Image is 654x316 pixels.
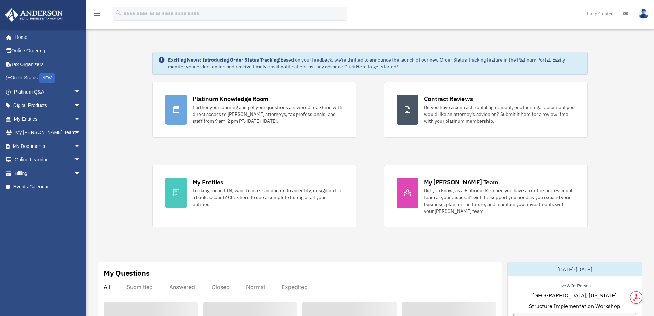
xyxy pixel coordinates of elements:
img: Anderson Advisors Platinum Portal [3,8,65,22]
a: Platinum Knowledge Room Further your learning and get your questions answered real-time with dire... [152,82,356,138]
a: Tax Organizers [5,57,91,71]
a: Online Learningarrow_drop_down [5,153,91,167]
a: Online Ordering [5,44,91,58]
span: arrow_drop_down [74,112,88,126]
div: [DATE]-[DATE] [508,262,642,276]
div: My [PERSON_NAME] Team [424,178,498,186]
a: Billingarrow_drop_down [5,166,91,180]
img: User Pic [639,9,649,19]
span: arrow_drop_down [74,85,88,99]
a: My [PERSON_NAME] Team Did you know, as a Platinum Member, you have an entire professional team at... [384,165,588,227]
div: Live & In-Person [553,282,596,289]
a: menu [93,12,101,18]
span: arrow_drop_down [74,99,88,113]
a: Platinum Q&Aarrow_drop_down [5,85,91,99]
i: search [115,9,122,17]
a: My Entitiesarrow_drop_down [5,112,91,126]
div: Answered [169,284,195,291]
div: Platinum Knowledge Room [193,95,269,103]
div: My Questions [104,268,150,278]
span: Structure Implementation Workshop [529,302,620,310]
div: Normal [246,284,265,291]
span: arrow_drop_down [74,166,88,181]
div: Further your learning and get your questions answered real-time with direct access to [PERSON_NAM... [193,104,344,124]
strong: Exciting News: Introducing Order Status Tracking! [168,57,280,63]
div: Closed [211,284,230,291]
a: Digital Productsarrow_drop_down [5,99,91,112]
a: My Documentsarrow_drop_down [5,139,91,153]
a: Click Here to get started! [344,64,398,70]
div: Based on your feedback, we're thrilled to announce the launch of our new Order Status Tracking fe... [168,56,582,70]
div: All [104,284,110,291]
span: arrow_drop_down [74,139,88,153]
div: My Entities [193,178,223,186]
div: Expedited [282,284,308,291]
div: Did you know, as a Platinum Member, you have an entire professional team at your disposal? Get th... [424,187,575,215]
a: Order StatusNEW [5,71,91,85]
div: NEW [39,73,55,83]
a: Events Calendar [5,180,91,194]
div: Contract Reviews [424,95,473,103]
span: arrow_drop_down [74,153,88,167]
div: Submitted [127,284,153,291]
div: Do you have a contract, rental agreement, or other legal document you would like an attorney's ad... [424,104,575,124]
a: My Entities Looking for an EIN, want to make an update to an entity, or sign up for a bank accoun... [152,165,356,227]
a: Home [5,30,88,44]
a: Contract Reviews Do you have a contract, rental agreement, or other legal document you would like... [384,82,588,138]
span: arrow_drop_down [74,126,88,140]
span: [GEOGRAPHIC_DATA], [US_STATE] [532,291,617,299]
a: My [PERSON_NAME] Teamarrow_drop_down [5,126,91,140]
i: menu [93,10,101,18]
div: Looking for an EIN, want to make an update to an entity, or sign up for a bank account? Click her... [193,187,344,208]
